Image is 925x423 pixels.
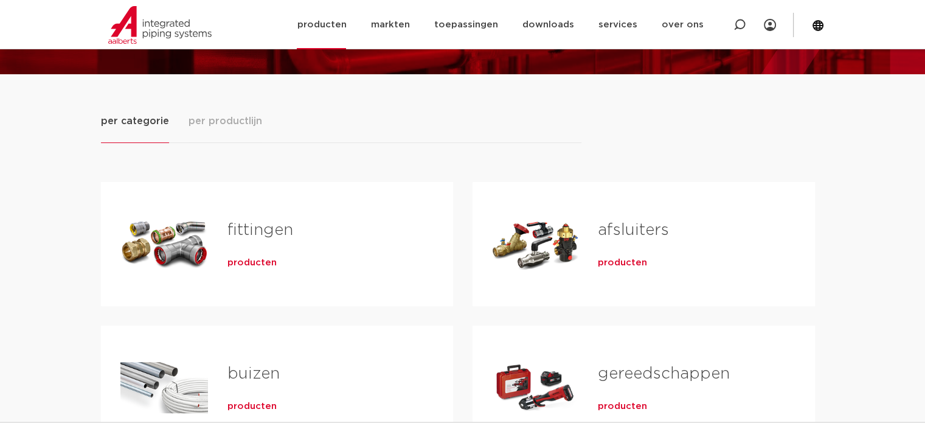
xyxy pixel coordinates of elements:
a: gereedschappen [598,366,730,382]
span: per categorie [101,114,169,128]
a: afsluiters [598,222,669,238]
a: producten [598,257,647,269]
a: producten [598,400,647,413]
a: fittingen [227,222,293,238]
a: buizen [227,366,280,382]
a: producten [227,400,277,413]
span: per productlijn [189,114,262,128]
a: producten [227,257,277,269]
